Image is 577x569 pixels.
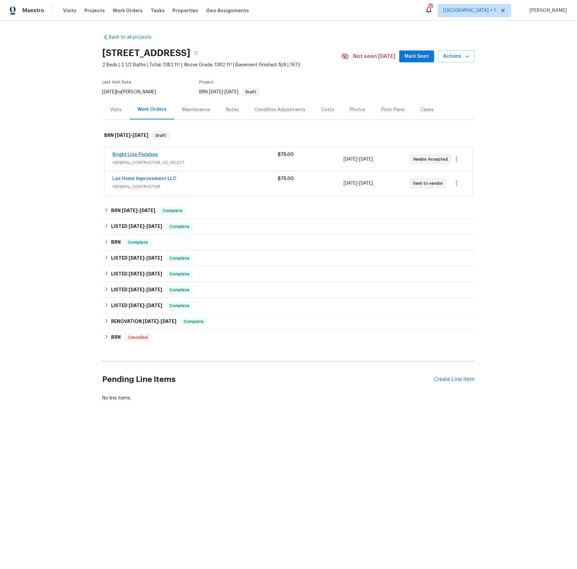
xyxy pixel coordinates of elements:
[255,107,305,113] div: Condition Adjustments
[129,303,162,308] span: -
[353,53,395,60] span: Not seen [DATE]
[167,223,192,230] span: Complete
[153,132,169,139] span: Draft
[181,318,206,325] span: Complete
[405,52,429,61] span: Mark Seen
[133,133,148,138] span: [DATE]
[438,50,475,63] button: Actions
[143,319,176,324] span: -
[129,256,162,260] span: -
[146,271,162,276] span: [DATE]
[139,208,155,213] span: [DATE]
[420,107,434,113] div: Cases
[344,180,373,187] span: -
[113,7,143,14] span: Work Orders
[321,107,334,113] div: Costs
[129,287,162,292] span: -
[381,107,405,113] div: Floor Plans
[111,238,121,246] h6: BRN
[102,266,475,282] div: LISTED [DATE]-[DATE]Complete
[137,106,167,113] div: Work Orders
[111,333,121,341] h6: BRN
[167,271,192,277] span: Complete
[143,319,159,324] span: [DATE]
[111,270,162,278] h6: LISTED
[209,90,223,94] span: [DATE]
[22,7,44,14] span: Maestro
[102,364,434,395] h2: Pending Line Items
[122,208,137,213] span: [DATE]
[104,132,148,140] h6: BRN
[359,157,373,162] span: [DATE]
[102,62,341,68] span: 2 Beds | 2 1/2 Baths | Total: 1382 ft² | Above Grade: 1382 ft² | Basement Finished: N/A | 1973
[146,256,162,260] span: [DATE]
[111,207,155,215] h6: BRN
[206,7,249,14] span: Geo Assignments
[278,152,294,157] span: $75.00
[125,239,151,246] span: Complete
[112,176,176,181] a: Lax Home Improvement LLC
[111,223,162,231] h6: LISTED
[111,286,162,294] h6: LISTED
[102,88,164,96] div: by [PERSON_NAME]
[102,203,475,219] div: BRN [DATE]-[DATE]Complete
[278,176,294,181] span: $75.00
[226,107,239,113] div: Notes
[151,8,165,13] span: Tasks
[443,52,470,61] span: Actions
[102,125,475,146] div: BRN [DATE]-[DATE]Draft
[146,303,162,308] span: [DATE]
[146,224,162,229] span: [DATE]
[102,395,475,401] div: No line items.
[102,219,475,235] div: LISTED [DATE]-[DATE]Complete
[102,90,116,94] span: [DATE]
[129,287,144,292] span: [DATE]
[102,34,166,41] a: Back to all projects
[112,183,278,190] span: GENERAL_CONTRACTOR
[102,80,131,84] span: Last Visit Date
[129,271,144,276] span: [DATE]
[129,224,144,229] span: [DATE]
[160,207,185,214] span: Complete
[102,314,475,330] div: RENOVATION [DATE]-[DATE]Complete
[129,224,162,229] span: -
[199,80,214,84] span: Project
[102,298,475,314] div: LISTED [DATE]-[DATE]Complete
[225,90,238,94] span: [DATE]
[199,90,259,94] span: BRN
[129,271,162,276] span: -
[344,156,373,163] span: -
[434,376,475,383] div: Create Line Item
[359,181,373,186] span: [DATE]
[129,303,144,308] span: [DATE]
[182,107,210,113] div: Maintenance
[209,90,238,94] span: -
[428,4,433,11] div: 127
[350,107,365,113] div: Photos
[102,250,475,266] div: LISTED [DATE]-[DATE]Complete
[122,208,155,213] span: -
[102,330,475,345] div: BRN Cancelled
[167,255,192,262] span: Complete
[63,7,76,14] span: Visits
[413,180,446,187] span: Sent to vendor
[111,318,176,326] h6: RENOVATION
[344,157,358,162] span: [DATE]
[399,50,434,63] button: Mark Seen
[102,282,475,298] div: LISTED [DATE]-[DATE]Complete
[161,319,176,324] span: [DATE]
[167,287,192,293] span: Complete
[115,133,131,138] span: [DATE]
[243,90,259,94] span: Draft
[111,302,162,310] h6: LISTED
[112,152,158,157] a: Bright Line Finishes
[111,254,162,262] h6: LISTED
[413,156,451,163] span: Vendor Accepted
[125,334,150,341] span: Cancelled
[102,235,475,250] div: BRN Complete
[344,181,358,186] span: [DATE]
[443,7,496,14] span: [GEOGRAPHIC_DATA] + 1
[146,287,162,292] span: [DATE]
[112,159,278,166] span: GENERAL_CONTRACTOR, OD_SELECT
[115,133,148,138] span: -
